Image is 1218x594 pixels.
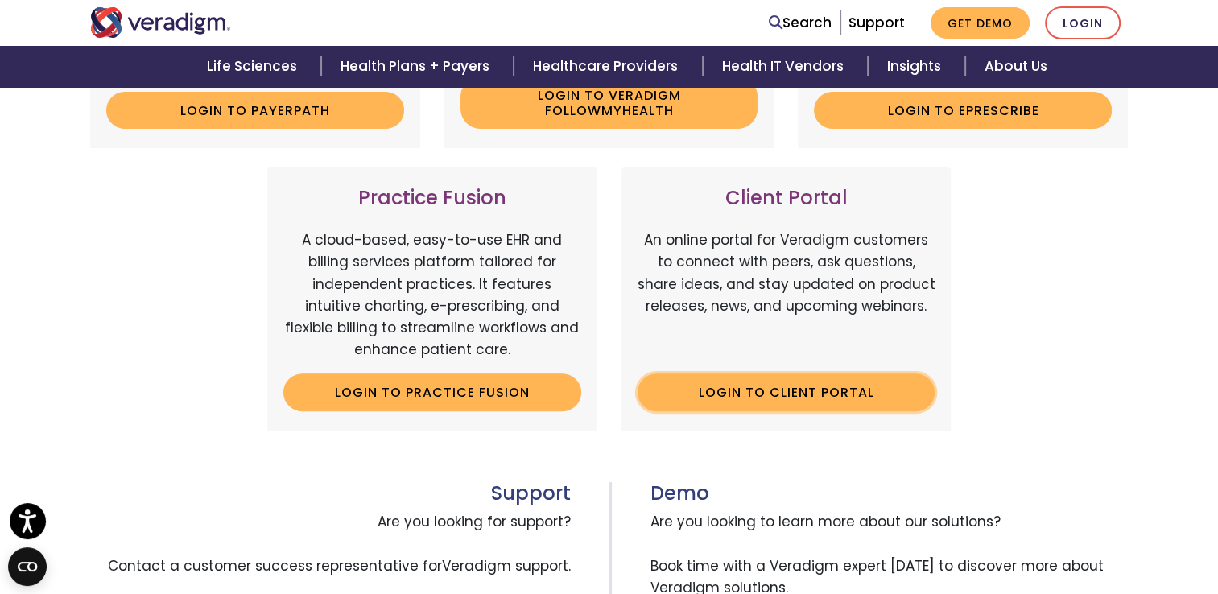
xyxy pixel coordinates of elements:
[638,187,935,210] h3: Client Portal
[703,46,868,87] a: Health IT Vendors
[283,229,581,361] p: A cloud-based, easy-to-use EHR and billing services platform tailored for independent practices. ...
[90,505,571,584] span: Are you looking for support? Contact a customer success representative for
[965,46,1067,87] a: About Us
[283,187,581,210] h3: Practice Fusion
[638,229,935,361] p: An online portal for Veradigm customers to connect with peers, ask questions, share ideas, and st...
[106,92,404,129] a: Login to Payerpath
[910,479,1199,575] iframe: Drift Chat Widget
[442,556,571,575] span: Veradigm support.
[814,92,1112,129] a: Login to ePrescribe
[514,46,702,87] a: Healthcare Providers
[848,13,905,32] a: Support
[1045,6,1121,39] a: Login
[460,76,758,129] a: Login to Veradigm FollowMyHealth
[283,373,581,410] a: Login to Practice Fusion
[90,7,231,38] img: Veradigm logo
[90,482,571,505] h3: Support
[188,46,321,87] a: Life Sciences
[8,547,47,586] button: Open CMP widget
[650,482,1129,505] h3: Demo
[769,12,832,34] a: Search
[321,46,514,87] a: Health Plans + Payers
[638,373,935,410] a: Login to Client Portal
[931,7,1030,39] a: Get Demo
[868,46,965,87] a: Insights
